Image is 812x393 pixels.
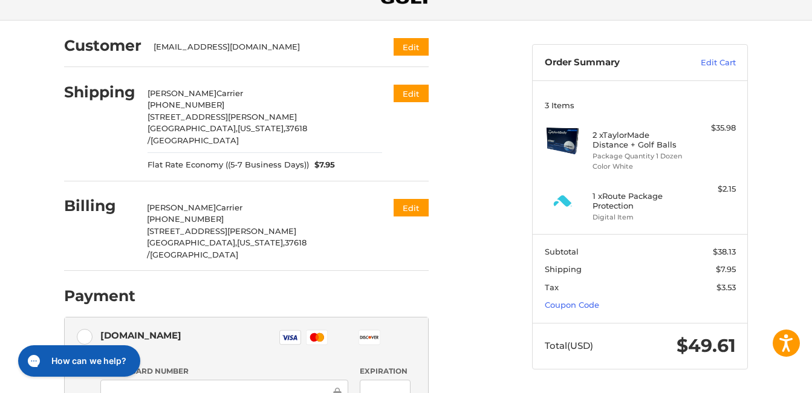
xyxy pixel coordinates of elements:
[545,340,593,351] span: Total (USD)
[147,203,216,212] span: [PERSON_NAME]
[593,212,685,222] li: Digital Item
[148,159,309,171] span: Flat Rate Economy ((5-7 Business Days))
[677,334,736,357] span: $49.61
[150,250,238,259] span: [GEOGRAPHIC_DATA]
[360,366,410,377] label: Expiration
[154,41,371,53] div: [EMAIL_ADDRESS][DOMAIN_NAME]
[545,264,582,274] span: Shipping
[675,57,736,69] a: Edit Cart
[545,247,579,256] span: Subtotal
[147,214,224,224] span: [PHONE_NUMBER]
[151,135,239,145] span: [GEOGRAPHIC_DATA]
[394,85,429,102] button: Edit
[237,238,285,247] span: [US_STATE],
[147,238,307,259] span: 37618 /
[545,300,599,310] a: Coupon Code
[545,57,675,69] h3: Order Summary
[545,282,559,292] span: Tax
[394,38,429,56] button: Edit
[100,325,181,345] div: [DOMAIN_NAME]
[148,100,224,109] span: [PHONE_NUMBER]
[148,88,216,98] span: [PERSON_NAME]
[593,130,685,150] h4: 2 x TaylorMade Distance + Golf Balls
[12,341,144,381] iframe: Gorgias live chat messenger
[593,151,685,161] li: Package Quantity 1 Dozen
[688,183,736,195] div: $2.15
[593,191,685,211] h4: 1 x Route Package Protection
[64,287,135,305] h2: Payment
[716,264,736,274] span: $7.95
[394,199,429,216] button: Edit
[148,112,297,122] span: [STREET_ADDRESS][PERSON_NAME]
[713,247,736,256] span: $38.13
[64,197,135,215] h2: Billing
[716,282,736,292] span: $3.53
[216,88,243,98] span: Carrier
[147,226,296,236] span: [STREET_ADDRESS][PERSON_NAME]
[309,159,336,171] span: $7.95
[148,123,238,133] span: [GEOGRAPHIC_DATA],
[64,83,135,102] h2: Shipping
[238,123,285,133] span: [US_STATE],
[148,123,307,145] span: 37618 /
[147,238,237,247] span: [GEOGRAPHIC_DATA],
[688,122,736,134] div: $35.98
[593,161,685,172] li: Color White
[216,203,242,212] span: Carrier
[545,100,736,110] h3: 3 Items
[64,36,141,55] h2: Customer
[100,366,348,377] label: Credit Card Number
